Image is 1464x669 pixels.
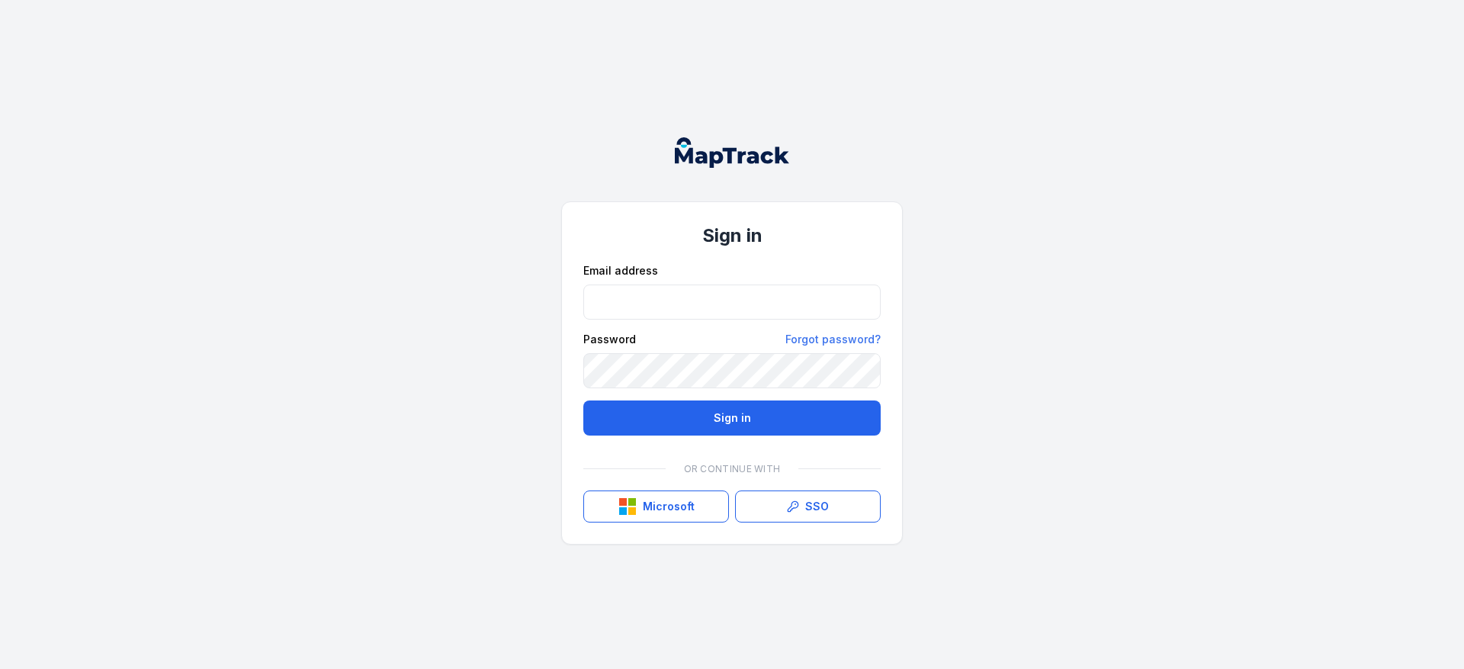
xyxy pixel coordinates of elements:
[735,490,881,523] a: SSO
[583,224,881,248] h1: Sign in
[583,454,881,484] div: Or continue with
[583,490,729,523] button: Microsoft
[583,332,636,347] label: Password
[583,263,658,278] label: Email address
[785,332,881,347] a: Forgot password?
[650,137,814,168] nav: Global
[583,400,881,436] button: Sign in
